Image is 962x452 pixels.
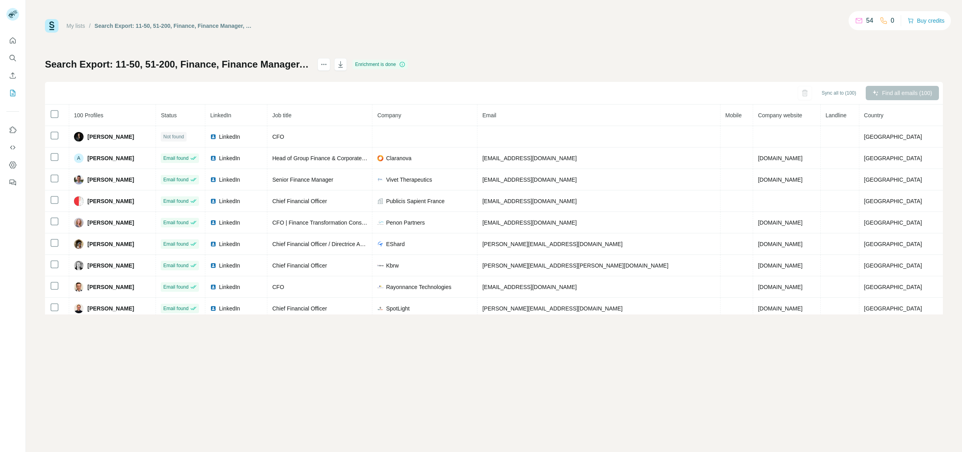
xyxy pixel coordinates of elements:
[219,154,240,162] span: LinkedIn
[758,284,802,290] span: [DOMAIN_NAME]
[482,155,576,161] span: [EMAIL_ADDRESS][DOMAIN_NAME]
[74,304,84,313] img: Avatar
[88,176,134,184] span: [PERSON_NAME]
[822,89,856,97] span: Sync all to (100)
[45,58,310,71] h1: Search Export: 11-50, 51-200, Finance, Finance Manager, DAF, CFO, Chief Financial Officer, Senior...
[482,241,622,247] span: [PERSON_NAME][EMAIL_ADDRESS][DOMAIN_NAME]
[864,241,922,247] span: [GEOGRAPHIC_DATA]
[272,177,333,183] span: Senior Finance Manager
[163,262,188,269] span: Email found
[6,86,19,100] button: My lists
[866,16,873,25] p: 54
[210,219,216,226] img: LinkedIn logo
[272,305,327,312] span: Chief Financial Officer
[386,154,411,162] span: Claranova
[219,176,240,184] span: LinkedIn
[6,158,19,172] button: Dashboard
[482,219,576,226] span: [EMAIL_ADDRESS][DOMAIN_NAME]
[907,15,944,26] button: Buy credits
[864,155,922,161] span: [GEOGRAPHIC_DATA]
[6,140,19,155] button: Use Surfe API
[210,305,216,312] img: LinkedIn logo
[826,112,847,118] span: Landline
[74,261,84,270] img: Avatar
[386,283,451,291] span: Rayonnance Technologies
[377,112,401,118] span: Company
[272,155,396,161] span: Head of Group Finance & Corporate Development
[210,134,216,140] img: LinkedIn logo
[864,177,922,183] span: [GEOGRAPHIC_DATA]
[482,198,576,204] span: [EMAIL_ADDRESS][DOMAIN_NAME]
[88,305,134,312] span: [PERSON_NAME]
[45,19,58,33] img: Surfe Logo
[386,262,399,270] span: Kbrw
[210,112,231,118] span: LinkedIn
[163,241,188,248] span: Email found
[163,198,188,205] span: Email found
[377,155,384,161] img: company-logo
[758,177,802,183] span: [DOMAIN_NAME]
[74,239,84,249] img: Avatar
[725,112,742,118] span: Mobile
[88,283,134,291] span: [PERSON_NAME]
[317,58,330,71] button: actions
[386,219,425,227] span: Penon Partners
[758,262,802,269] span: [DOMAIN_NAME]
[163,176,188,183] span: Email found
[377,262,384,269] img: company-logo
[163,305,188,312] span: Email found
[758,112,802,118] span: Company website
[95,22,253,30] div: Search Export: 11-50, 51-200, Finance, Finance Manager, DAF, CFO, Chief Financial Officer, Senior...
[74,196,84,206] img: Avatar
[163,283,188,291] span: Email found
[272,198,327,204] span: Chief Financial Officer
[864,305,922,312] span: [GEOGRAPHIC_DATA]
[377,219,384,226] img: company-logo
[219,240,240,248] span: LinkedIn
[482,177,576,183] span: [EMAIL_ADDRESS][DOMAIN_NAME]
[74,153,84,163] div: A
[6,68,19,83] button: Enrich CSV
[219,305,240,312] span: LinkedIn
[377,177,384,183] img: company-logo
[377,305,384,312] img: company-logo
[210,284,216,290] img: LinkedIn logo
[816,87,862,99] button: Sync all to (100)
[272,262,327,269] span: Chief Financial Officer
[219,219,240,227] span: LinkedIn
[6,175,19,190] button: Feedback
[210,262,216,269] img: LinkedIn logo
[891,16,894,25] p: 0
[210,177,216,183] img: LinkedIn logo
[161,112,177,118] span: Status
[864,219,922,226] span: [GEOGRAPHIC_DATA]
[272,284,284,290] span: CFO
[74,175,84,184] img: Avatar
[88,154,134,162] span: [PERSON_NAME]
[219,133,240,141] span: LinkedIn
[163,133,184,140] span: Not found
[219,197,240,205] span: LinkedIn
[482,112,496,118] span: Email
[88,262,134,270] span: [PERSON_NAME]
[758,241,802,247] span: [DOMAIN_NAME]
[377,241,384,247] img: company-logo
[352,60,408,69] div: Enrichment is done
[163,219,188,226] span: Email found
[864,112,884,118] span: Country
[6,51,19,65] button: Search
[864,134,922,140] span: [GEOGRAPHIC_DATA]
[210,241,216,247] img: LinkedIn logo
[6,123,19,137] button: Use Surfe on LinkedIn
[272,112,291,118] span: Job title
[6,33,19,48] button: Quick start
[386,305,409,312] span: SpotLight
[758,155,802,161] span: [DOMAIN_NAME]
[219,283,240,291] span: LinkedIn
[864,262,922,269] span: [GEOGRAPHIC_DATA]
[163,155,188,162] span: Email found
[758,219,802,226] span: [DOMAIN_NAME]
[74,112,103,118] span: 100 Profiles
[66,23,85,29] a: My lists
[89,22,91,30] li: /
